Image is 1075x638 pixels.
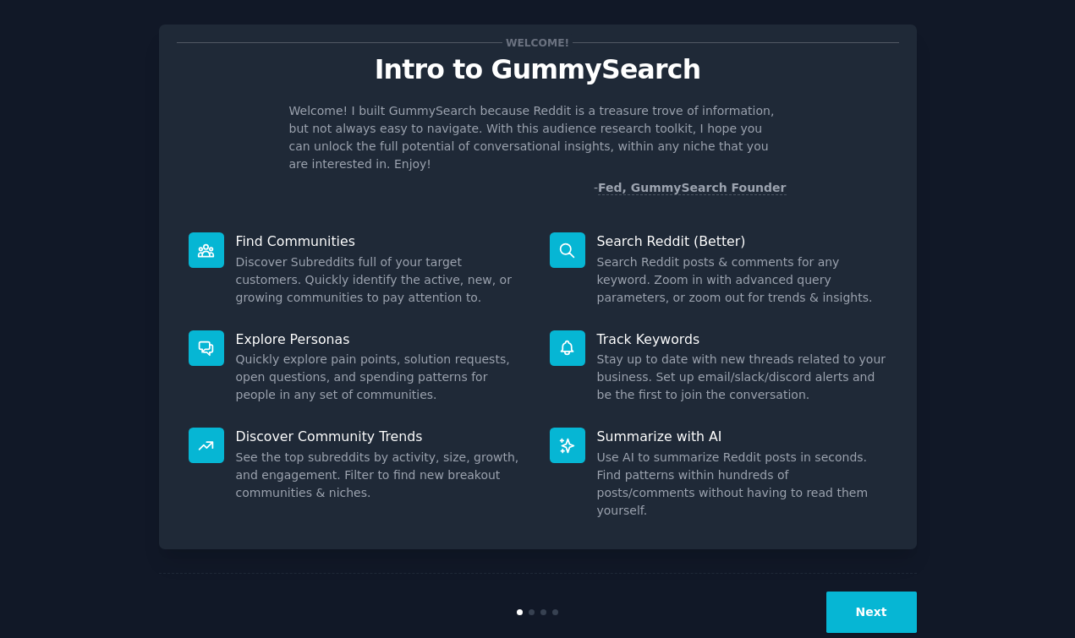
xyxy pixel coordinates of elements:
dd: Quickly explore pain points, solution requests, open questions, and spending patterns for people ... [236,351,526,404]
dd: Stay up to date with new threads related to your business. Set up email/slack/discord alerts and ... [597,351,887,404]
dd: Discover Subreddits full of your target customers. Quickly identify the active, new, or growing c... [236,254,526,307]
p: Find Communities [236,232,526,250]
p: Summarize with AI [597,428,887,445]
p: Explore Personas [236,330,526,348]
a: Fed, GummySearch Founder [598,181,787,195]
dd: Use AI to summarize Reddit posts in seconds. Find patterns within hundreds of posts/comments with... [597,449,887,520]
p: Discover Community Trends [236,428,526,445]
dd: See the top subreddits by activity, size, growth, and engagement. Filter to find new breakout com... [236,449,526,502]
button: Next [826,592,917,633]
p: Search Reddit (Better) [597,232,887,250]
span: Welcome! [502,34,572,52]
div: - [594,179,787,197]
p: Welcome! I built GummySearch because Reddit is a treasure trove of information, but not always ea... [289,102,787,173]
p: Track Keywords [597,330,887,348]
dd: Search Reddit posts & comments for any keyword. Zoom in with advanced query parameters, or zoom o... [597,254,887,307]
p: Intro to GummySearch [177,55,899,85]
